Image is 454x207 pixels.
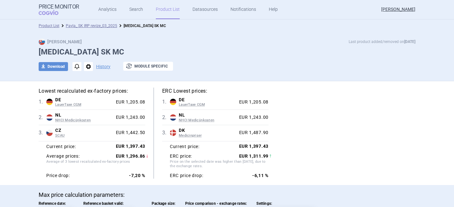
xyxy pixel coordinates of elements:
img: Czech Republic [46,130,53,136]
span: DE [179,97,237,103]
strong: -6,11 % [252,173,269,178]
span: 2 . [39,114,46,121]
span: Price on the selected date was higher than [DATE], due to the exchange rates. [170,160,269,170]
span: 1 . [39,98,46,106]
strong: [PERSON_NAME] [39,39,82,44]
span: 2 . [162,114,170,121]
p: Max price calculation parameters: [39,191,415,198]
span: Settings: [256,201,315,206]
a: Price MonitorCOGVIO [39,4,79,16]
span: Package size: [152,201,176,206]
strong: [DATE] [404,39,415,44]
span: DK [179,128,237,133]
span: NL [179,112,237,118]
strong: [MEDICAL_DATA] SK MC [124,24,166,28]
span: 3 . [162,129,170,137]
strong: EUR 1,296.86 [116,153,145,159]
img: SK [39,39,45,45]
span: Reference date: [39,201,74,206]
span: NHCI Medicijnkosten [179,118,237,123]
span: Reference basket valid: [83,201,142,206]
span: Medicinpriser [179,133,237,138]
span: DE [55,97,113,103]
span: COGVIO [39,10,67,15]
li: ENHERTU SK MC [117,23,166,29]
a: Pavla_ SK IRP revize_03_2025 [66,24,117,28]
strong: Current price: [170,144,200,149]
h5: ERC Lowest prices: [162,88,269,95]
span: CZ [55,128,113,133]
h1: [MEDICAL_DATA] SK MC [39,47,415,57]
span: LauerTaxe CGM [55,103,113,107]
img: Netherlands [46,114,53,121]
img: Germany [170,99,176,105]
span: Price comparison - exchange rates: [185,201,247,206]
button: History [96,64,110,69]
div: EUR 1,243.00 [113,115,145,120]
span: 1 . [162,98,170,106]
span: LauerTaxe CGM [179,103,237,107]
span: 3 . [39,129,46,137]
li: Pavla_ SK IRP revize_03_2025 [59,23,117,29]
span: NL [55,112,113,118]
strong: EUR 1,311.99 [239,153,269,159]
button: Module specific [123,62,173,71]
p: Last product added/removed on [349,39,415,45]
span: NHCI Medicijnkosten [55,118,113,123]
strong: Average prices: [46,153,80,159]
strong: ERC price drop: [170,173,203,179]
strong: Price Monitor [39,4,79,10]
span: Average of 3 lowest recalculated ex-factory prices [46,160,145,170]
div: EUR 1,442.50 [113,130,145,136]
span: SCAU [55,133,113,138]
div: EUR 1,487.90 [237,130,269,136]
strong: Price drop: [46,173,70,179]
img: Denmark [170,130,176,136]
strong: Current price: [46,144,76,149]
button: Download [39,62,68,71]
strong: -7,20 % [129,173,145,178]
a: Product List [39,24,59,28]
strong: EUR 1,397.43 [239,144,269,149]
div: EUR 1,243.00 [237,115,269,120]
img: Netherlands [170,114,176,121]
strong: ERC price: [170,153,192,159]
div: EUR 1,205.08 [113,99,145,105]
li: Product List [39,23,59,29]
img: Germany [46,99,53,105]
div: EUR 1,205.08 [237,99,269,105]
h5: Lowest recalculated ex-factory prices: [39,88,145,95]
strong: EUR 1,397.43 [116,144,145,149]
